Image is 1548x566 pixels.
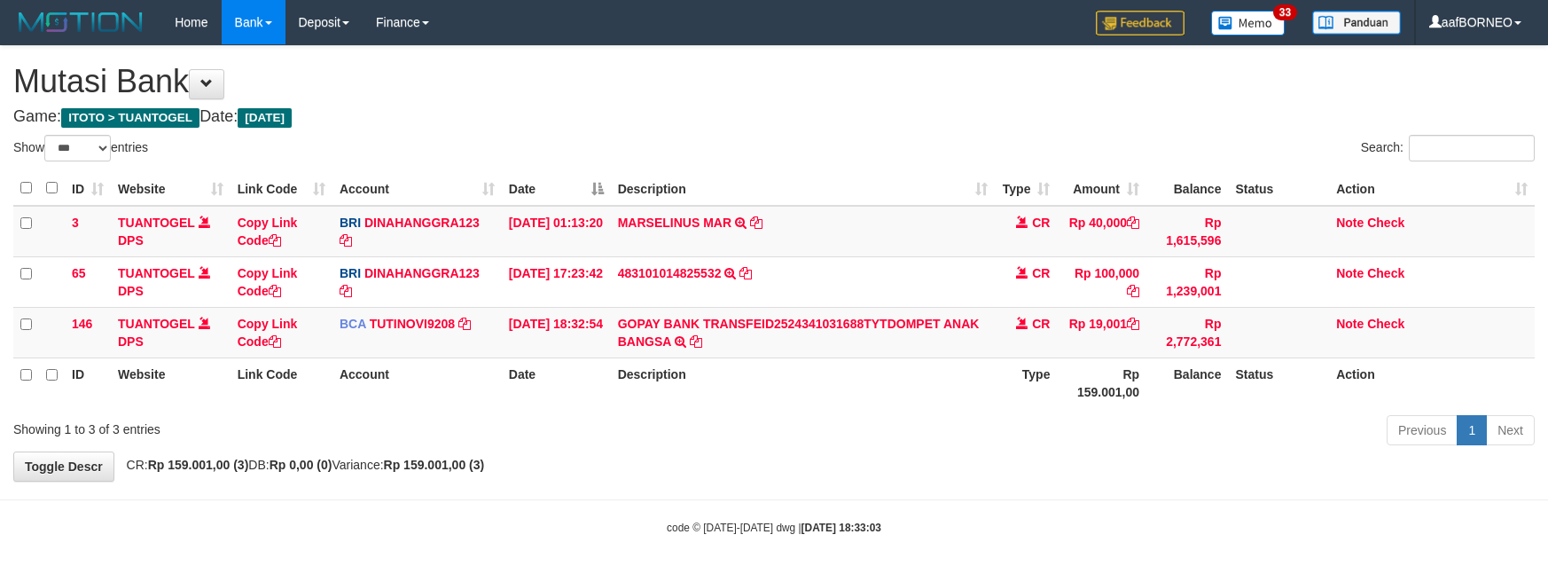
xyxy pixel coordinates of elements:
a: Note [1336,216,1364,230]
th: Website [111,358,231,408]
a: DINAHANGGRA123 [364,216,480,230]
a: Note [1336,317,1364,331]
td: DPS [111,307,231,358]
th: ID [65,358,111,408]
span: CR [1032,317,1050,331]
a: Check [1367,317,1404,331]
a: Copy Link Code [238,266,298,298]
div: Showing 1 to 3 of 3 entries [13,413,632,438]
a: GOPAY BANK TRANSFEID2524341031688TYTDOMPET ANAK BANGSA [618,317,980,349]
a: Check [1367,216,1404,230]
th: Status [1228,171,1329,206]
th: Action [1329,358,1535,408]
span: CR [1032,266,1050,280]
img: MOTION_logo.png [13,9,148,35]
strong: Rp 159.001,00 (3) [148,458,249,472]
a: MARSELINUS MAR [618,216,731,230]
strong: Rp 159.001,00 (3) [384,458,485,472]
select: Showentries [44,135,111,161]
a: Next [1486,415,1535,445]
th: Type [995,358,1057,408]
a: Note [1336,266,1364,280]
th: Website: activate to sort column ascending [111,171,231,206]
a: Copy 483101014825532 to clipboard [739,266,752,280]
a: Copy GOPAY BANK TRANSFEID2524341031688TYTDOMPET ANAK BANGSA to clipboard [690,334,702,349]
img: Button%20Memo.svg [1211,11,1286,35]
span: ITOTO > TUANTOGEL [61,108,199,128]
td: [DATE] 18:32:54 [502,307,611,358]
span: 146 [72,317,92,331]
span: 65 [72,266,86,280]
a: Copy Rp 100,000 to clipboard [1127,284,1139,298]
a: Previous [1387,415,1458,445]
th: Link Code [231,358,332,408]
span: 3 [72,216,79,230]
th: Balance [1146,171,1228,206]
a: TUTINOVI9208 [370,317,455,331]
span: BRI [340,216,361,230]
a: Copy TUTINOVI9208 to clipboard [458,317,471,331]
span: [DATE] [238,108,292,128]
img: panduan.png [1312,11,1401,35]
a: TUANTOGEL [118,317,195,331]
span: BRI [340,266,361,280]
a: TUANTOGEL [118,266,195,280]
img: Feedback.jpg [1096,11,1184,35]
th: Account: activate to sort column ascending [332,171,502,206]
span: CR: DB: Variance: [118,458,485,472]
th: Amount: activate to sort column ascending [1057,171,1146,206]
a: Toggle Descr [13,452,114,482]
th: Description [611,358,996,408]
th: Account [332,358,502,408]
a: Copy DINAHANGGRA123 to clipboard [340,233,352,248]
td: DPS [111,206,231,257]
td: DPS [111,256,231,307]
label: Search: [1361,135,1535,161]
a: Copy Rp 40,000 to clipboard [1127,216,1139,230]
th: Status [1228,358,1329,408]
small: code © [DATE]-[DATE] dwg | [667,522,881,534]
th: Action: activate to sort column ascending [1329,171,1535,206]
a: Copy MARSELINUS MAR to clipboard [750,216,762,230]
a: DINAHANGGRA123 [364,266,480,280]
span: BCA [340,317,366,331]
td: Rp 19,001 [1057,307,1146,358]
a: Copy DINAHANGGRA123 to clipboard [340,284,352,298]
td: Rp 40,000 [1057,206,1146,257]
th: Link Code: activate to sort column ascending [231,171,332,206]
strong: [DATE] 18:33:03 [801,522,881,534]
td: Rp 2,772,361 [1146,307,1228,358]
a: TUANTOGEL [118,216,195,230]
span: CR [1032,216,1050,230]
input: Search: [1409,135,1535,161]
a: Copy Link Code [238,317,298,349]
td: [DATE] 17:23:42 [502,256,611,307]
th: Date [502,358,611,408]
td: Rp 1,615,596 [1146,206,1228,257]
label: Show entries [13,135,148,161]
h1: Mutasi Bank [13,64,1535,99]
th: Date: activate to sort column descending [502,171,611,206]
th: Balance [1146,358,1228,408]
td: [DATE] 01:13:20 [502,206,611,257]
th: ID: activate to sort column ascending [65,171,111,206]
th: Description: activate to sort column ascending [611,171,996,206]
strong: Rp 0,00 (0) [270,458,332,472]
a: Check [1367,266,1404,280]
span: 33 [1273,4,1297,20]
th: Type: activate to sort column ascending [995,171,1057,206]
a: Copy Rp 19,001 to clipboard [1127,317,1139,331]
a: 1 [1457,415,1487,445]
td: Rp 100,000 [1057,256,1146,307]
a: 483101014825532 [618,266,722,280]
a: Copy Link Code [238,216,298,248]
td: Rp 1,239,001 [1146,256,1228,307]
h4: Game: Date: [13,108,1535,126]
th: Rp 159.001,00 [1057,358,1146,408]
